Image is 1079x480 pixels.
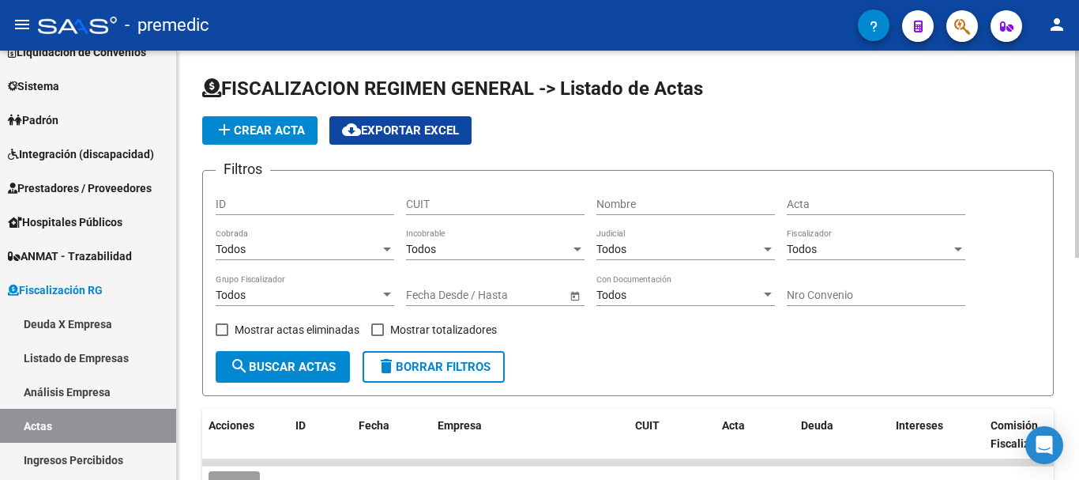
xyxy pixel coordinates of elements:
mat-icon: add [215,120,234,139]
span: Mostrar actas eliminadas [235,320,359,339]
datatable-header-cell: Acta [716,409,795,461]
span: - premedic [125,8,209,43]
span: Fiscalización RG [8,282,103,299]
mat-icon: menu [13,15,32,34]
datatable-header-cell: Deuda [795,409,889,461]
datatable-header-cell: Fecha [352,409,431,461]
span: Sistema [8,77,59,95]
span: Deuda [801,419,833,432]
div: Open Intercom Messenger [1025,426,1063,464]
mat-icon: delete [377,357,396,376]
span: Todos [787,243,817,255]
span: Liquidación de Convenios [8,43,146,61]
button: Open calendar [566,287,583,304]
input: Fecha fin [477,289,555,302]
datatable-header-cell: Intereses [889,409,984,461]
mat-icon: search [230,357,249,376]
mat-icon: cloud_download [342,120,361,139]
datatable-header-cell: ID [289,409,352,461]
span: Integración (discapacidad) [8,146,154,163]
span: Todos [216,243,246,255]
button: Buscar Actas [216,351,350,383]
span: Exportar EXCEL [342,123,459,138]
span: FISCALIZACION REGIMEN GENERAL -> Listado de Actas [202,77,703,100]
span: Fecha [359,419,389,432]
span: Mostrar totalizadores [390,320,497,339]
span: ID [295,419,306,432]
span: Comisión Fiscalizador [991,419,1052,450]
datatable-header-cell: Comisión Fiscalizador [984,409,1079,461]
span: Todos [216,289,246,301]
span: Hospitales Públicos [8,214,122,231]
h3: Filtros [216,158,270,180]
span: Todos [406,243,436,255]
span: Todos [596,243,626,255]
span: Padrón [8,111,58,129]
span: Crear Acta [215,123,305,138]
span: CUIT [635,419,660,432]
span: ANMAT - Trazabilidad [8,248,132,265]
datatable-header-cell: Acciones [202,409,289,461]
datatable-header-cell: Empresa [431,409,629,461]
span: Todos [596,289,626,301]
span: Empresa [438,419,482,432]
span: Prestadores / Proveedores [8,180,152,197]
span: Borrar Filtros [377,360,491,374]
span: Acta [722,419,745,432]
button: Exportar EXCEL [329,116,472,145]
button: Borrar Filtros [363,351,505,383]
datatable-header-cell: CUIT [629,409,716,461]
span: Acciones [209,419,254,432]
span: Intereses [896,419,943,432]
span: Buscar Actas [230,360,336,374]
button: Crear Acta [202,116,318,145]
mat-icon: person [1047,15,1066,34]
input: Fecha inicio [406,289,464,302]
